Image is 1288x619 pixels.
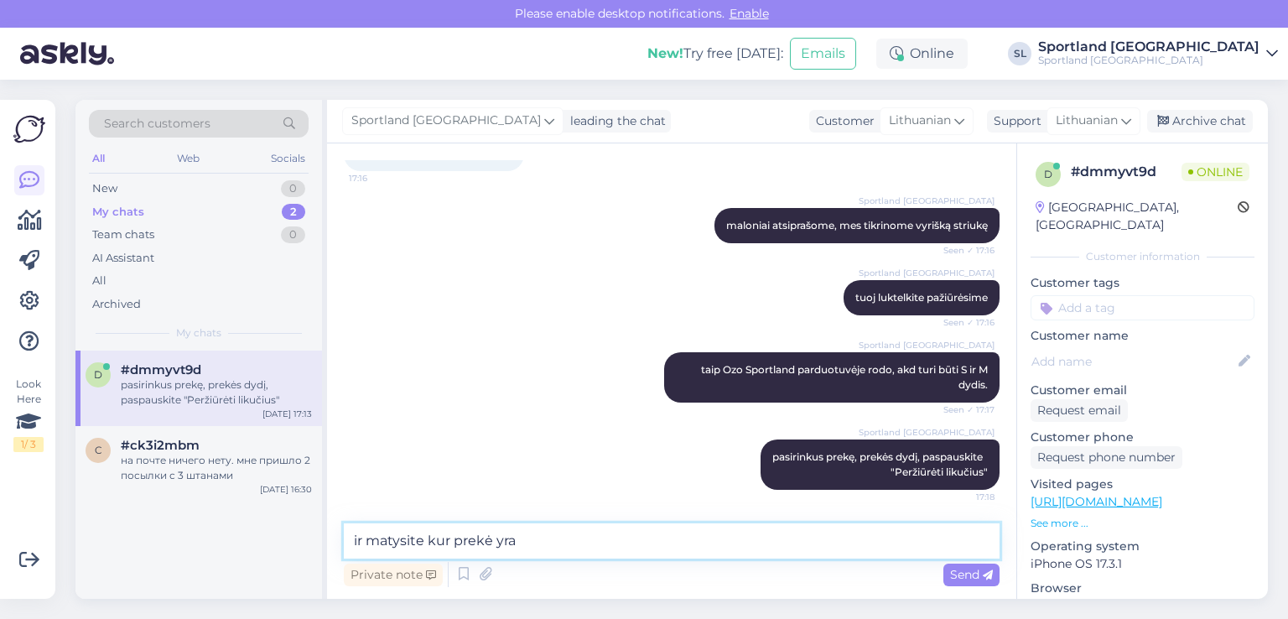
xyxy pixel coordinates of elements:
[855,291,988,304] span: tuoj luktelkite pažiūrėsime
[1031,352,1235,371] input: Add name
[647,44,783,64] div: Try free [DATE]:
[95,444,102,456] span: c
[647,45,683,61] b: New!
[950,567,993,582] span: Send
[1147,110,1253,133] div: Archive chat
[13,437,44,452] div: 1 / 3
[94,368,102,381] span: d
[1031,249,1254,264] div: Customer information
[92,204,144,221] div: My chats
[92,180,117,197] div: New
[92,273,106,289] div: All
[281,226,305,243] div: 0
[701,363,990,391] span: taip Ozo Sportland parduotuvėje rodo, akd turi būti S ir M dydis.
[1031,382,1254,399] p: Customer email
[1071,162,1182,182] div: # dmmyvt9d
[92,226,154,243] div: Team chats
[1038,54,1259,67] div: Sportland [GEOGRAPHIC_DATA]
[174,148,203,169] div: Web
[1044,168,1052,180] span: d
[262,408,312,420] div: [DATE] 17:13
[889,112,951,130] span: Lithuanian
[176,325,221,341] span: My chats
[726,219,988,231] span: maloniai atsiprašome, mes tikrinome vyrišką striukę
[13,377,44,452] div: Look Here
[1031,274,1254,292] p: Customer tags
[351,112,541,130] span: Sportland [GEOGRAPHIC_DATA]
[282,204,305,221] div: 2
[987,112,1041,130] div: Support
[1031,429,1254,446] p: Customer phone
[1182,163,1249,181] span: Online
[859,195,995,207] span: Sportland [GEOGRAPHIC_DATA]
[260,483,312,496] div: [DATE] 16:30
[1031,555,1254,573] p: iPhone OS 17.3.1
[809,112,875,130] div: Customer
[121,438,200,453] span: #ck3i2mbm
[1008,42,1031,65] div: SL
[89,148,108,169] div: All
[859,426,995,439] span: Sportland [GEOGRAPHIC_DATA]
[1031,446,1182,469] div: Request phone number
[121,377,312,408] div: pasirinkus prekę, prekės dydį, paspauskite "Peržiūrėti likučius"
[344,523,1000,559] textarea: ir matysite kur prekė yra
[121,362,201,377] span: #dmmyvt9d
[932,403,995,416] span: Seen ✓ 17:17
[932,244,995,257] span: Seen ✓ 17:16
[859,339,995,351] span: Sportland [GEOGRAPHIC_DATA]
[92,296,141,313] div: Archived
[104,115,210,133] span: Search customers
[1031,327,1254,345] p: Customer name
[876,39,968,69] div: Online
[281,180,305,197] div: 0
[1031,494,1162,509] a: [URL][DOMAIN_NAME]
[1056,112,1118,130] span: Lithuanian
[724,6,774,21] span: Enable
[344,564,443,586] div: Private note
[92,250,154,267] div: AI Assistant
[1031,295,1254,320] input: Add a tag
[349,172,412,185] span: 17:16
[932,491,995,503] span: 17:18
[1031,538,1254,555] p: Operating system
[13,113,45,145] img: Askly Logo
[772,450,988,478] span: pasirinkus prekę, prekės dydį, paspauskite "Peržiūrėti likučius"
[121,453,312,483] div: на почте ничего нету. мне пришло 2 посылки с 3 штанами
[1031,516,1254,531] p: See more ...
[1038,40,1259,54] div: Sportland [GEOGRAPHIC_DATA]
[1031,597,1254,615] p: Safari 17.3.1
[1031,399,1128,422] div: Request email
[859,267,995,279] span: Sportland [GEOGRAPHIC_DATA]
[1036,199,1238,234] div: [GEOGRAPHIC_DATA], [GEOGRAPHIC_DATA]
[1031,580,1254,597] p: Browser
[1038,40,1278,67] a: Sportland [GEOGRAPHIC_DATA]Sportland [GEOGRAPHIC_DATA]
[932,316,995,329] span: Seen ✓ 17:16
[790,38,856,70] button: Emails
[563,112,666,130] div: leading the chat
[267,148,309,169] div: Socials
[1031,476,1254,493] p: Visited pages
